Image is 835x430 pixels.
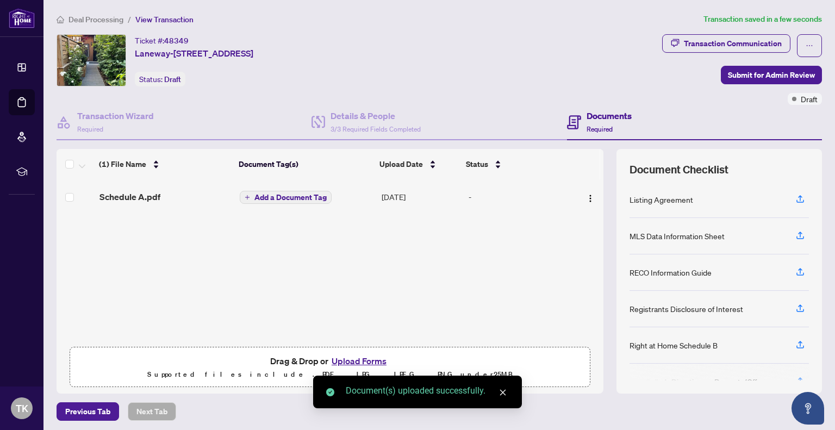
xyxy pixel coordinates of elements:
button: Add a Document Tag [240,190,332,204]
button: Add a Document Tag [240,191,332,204]
span: close [499,389,507,396]
button: Previous Tab [57,402,119,421]
div: - [469,191,569,203]
span: Previous Tab [65,403,110,420]
th: Status [462,149,570,179]
span: Required [77,125,103,133]
div: Transaction Communication [684,35,782,52]
span: Document Checklist [630,162,728,177]
p: Supported files include .PDF, .JPG, .JPEG, .PNG under 25 MB [77,368,583,381]
span: Drag & Drop or [270,354,390,368]
div: Listing Agreement [630,194,693,205]
span: Draft [164,74,181,84]
span: Add a Document Tag [254,194,327,201]
span: Upload Date [379,158,423,170]
span: Submit for Admin Review [728,66,815,84]
td: [DATE] [377,179,464,214]
button: Submit for Admin Review [721,66,822,84]
span: 3/3 Required Fields Completed [331,125,421,133]
div: Registrants Disclosure of Interest [630,303,743,315]
span: Drag & Drop orUpload FormsSupported files include .PDF, .JPG, .JPEG, .PNG under25MB [70,347,590,388]
h4: Documents [587,109,632,122]
span: home [57,16,64,23]
span: Draft [801,93,818,105]
span: TK [16,401,28,416]
span: ellipsis [806,42,813,49]
div: RECO Information Guide [630,266,712,278]
li: / [128,13,131,26]
h4: Details & People [331,109,421,122]
th: (1) File Name [95,149,234,179]
span: Status [466,158,488,170]
div: MLS Data Information Sheet [630,230,725,242]
span: (1) File Name [99,158,146,170]
span: Laneway-[STREET_ADDRESS] [135,47,253,60]
button: Upload Forms [328,354,390,368]
div: Ticket #: [135,34,189,47]
span: Deal Processing [68,15,123,24]
img: logo [9,8,35,28]
span: Required [587,125,613,133]
th: Upload Date [375,149,462,179]
img: Logo [586,194,595,203]
button: Logo [582,188,599,205]
div: Document(s) uploaded successfully. [346,384,509,397]
article: Transaction saved in a few seconds [703,13,822,26]
span: View Transaction [135,15,194,24]
button: Transaction Communication [662,34,790,53]
img: IMG-E12312145_1.jpg [57,35,126,86]
th: Document Tag(s) [234,149,375,179]
span: Schedule A.pdf [99,190,160,203]
span: 48349 [164,36,189,46]
button: Open asap [792,392,824,425]
a: Close [497,387,509,398]
h4: Transaction Wizard [77,109,154,122]
span: check-circle [326,388,334,396]
div: Status: [135,72,185,86]
button: Next Tab [128,402,176,421]
div: Right at Home Schedule B [630,339,718,351]
span: plus [245,195,250,200]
